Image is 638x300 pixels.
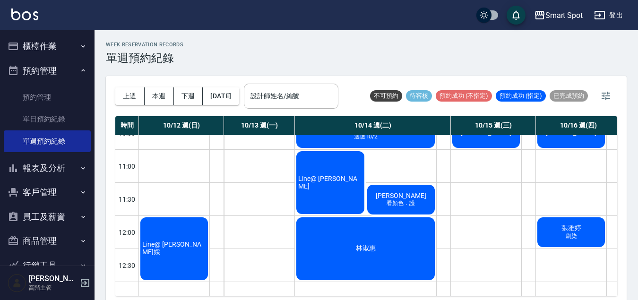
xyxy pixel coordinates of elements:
[4,130,91,152] a: 單週預約紀錄
[374,192,428,199] span: [PERSON_NAME]
[115,249,139,282] div: 12:30
[496,92,546,100] span: 預約成功 (指定)
[8,274,26,292] img: Person
[174,87,203,105] button: 下週
[436,92,492,100] span: 預約成功 (不指定)
[224,116,295,135] div: 10/13 週(一)
[560,224,583,232] span: 張雅婷
[4,34,91,59] button: 櫃檯作業
[115,215,139,249] div: 12:00
[507,6,526,25] button: save
[545,9,583,21] div: Smart Spot
[139,116,224,135] div: 10/12 週(日)
[115,149,139,182] div: 11:00
[295,116,451,135] div: 10/14 週(二)
[4,156,91,180] button: 報表及分析
[451,116,536,135] div: 10/15 週(三)
[115,182,139,215] div: 11:30
[4,229,91,253] button: 商品管理
[385,199,417,207] span: 看顏色．護
[536,116,621,135] div: 10/16 週(四)
[115,116,139,149] div: 10:30
[4,180,91,205] button: 客戶管理
[406,92,432,100] span: 待審核
[145,87,174,105] button: 本週
[352,133,379,141] span: 送護10/2
[29,274,77,283] h5: [PERSON_NAME]
[564,232,579,240] span: 刷染
[4,86,91,108] a: 預約管理
[354,244,378,253] span: 林淑惠
[4,253,91,278] button: 行銷工具
[203,87,239,105] button: [DATE]
[140,240,208,257] span: Line@ [PERSON_NAME]婇
[106,42,183,48] h2: WEEK RESERVATION RECORDS
[296,175,364,190] span: Line@ [PERSON_NAME]
[115,87,145,105] button: 上週
[11,9,38,20] img: Logo
[115,116,139,135] div: 時間
[4,108,91,130] a: 單日預約紀錄
[590,7,627,24] button: 登出
[106,51,183,65] h3: 單週預約紀錄
[29,283,77,292] p: 高階主管
[4,205,91,229] button: 員工及薪資
[4,59,91,83] button: 預約管理
[370,92,402,100] span: 不可預約
[530,6,587,25] button: Smart Spot
[550,92,588,100] span: 已完成預約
